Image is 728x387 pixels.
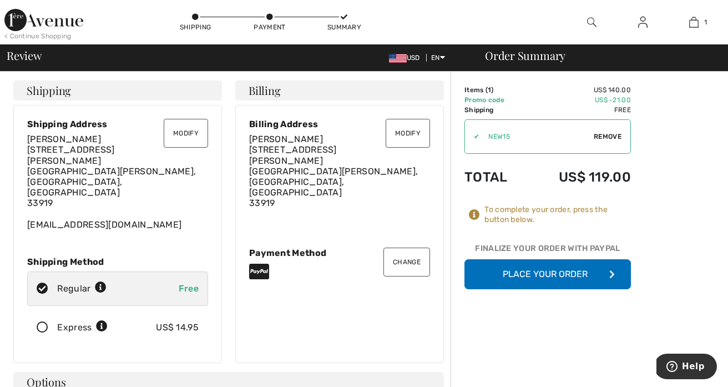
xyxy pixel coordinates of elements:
[479,120,594,153] input: Promo code
[27,134,101,144] span: [PERSON_NAME]
[638,16,648,29] img: My Info
[249,119,430,129] div: Billing Address
[587,16,596,29] img: search the website
[472,50,721,61] div: Order Summary
[7,50,42,61] span: Review
[465,132,479,142] div: ✔
[594,132,621,142] span: Remove
[704,17,707,27] span: 1
[249,248,430,258] div: Payment Method
[656,354,717,381] iframe: Opens a widget where you can find more information
[527,105,631,115] td: Free
[27,85,71,96] span: Shipping
[464,95,527,105] td: Promo code
[4,9,83,31] img: 1ère Avenue
[527,85,631,95] td: US$ 140.00
[179,283,199,294] span: Free
[27,144,196,208] span: [STREET_ADDRESS][PERSON_NAME] [GEOGRAPHIC_DATA][PERSON_NAME], [GEOGRAPHIC_DATA], [GEOGRAPHIC_DATA...
[464,85,527,95] td: Items ( )
[4,31,72,41] div: < Continue Shopping
[464,243,631,259] div: Finalize Your Order with PayPal
[464,105,527,115] td: Shipping
[527,158,631,196] td: US$ 119.00
[57,321,108,334] div: Express
[249,85,280,96] span: Billing
[383,248,430,277] button: Change
[389,54,407,63] img: US Dollar
[464,158,527,196] td: Total
[249,134,323,144] span: [PERSON_NAME]
[249,144,418,208] span: [STREET_ADDRESS][PERSON_NAME] [GEOGRAPHIC_DATA][PERSON_NAME], [GEOGRAPHIC_DATA], [GEOGRAPHIC_DATA...
[327,22,361,32] div: Summary
[27,119,208,129] div: Shipping Address
[386,119,430,148] button: Modify
[484,205,631,225] div: To complete your order, press the button below.
[27,134,208,230] div: [EMAIL_ADDRESS][DOMAIN_NAME]
[164,119,208,148] button: Modify
[527,95,631,105] td: US$ -21.00
[27,257,208,267] div: Shipping Method
[464,259,631,289] button: Place Your Order
[57,282,107,295] div: Regular
[629,16,656,29] a: Sign In
[669,16,719,29] a: 1
[253,22,286,32] div: Payment
[488,86,491,94] span: 1
[179,22,212,32] div: Shipping
[156,321,199,334] div: US$ 14.95
[389,54,424,62] span: USD
[689,16,699,29] img: My Bag
[431,54,445,62] span: EN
